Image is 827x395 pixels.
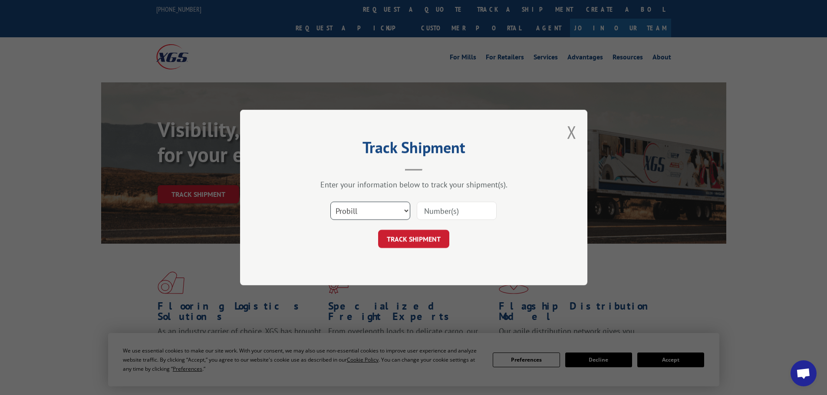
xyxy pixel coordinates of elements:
[283,180,544,189] div: Enter your information below to track your shipment(s).
[378,230,449,248] button: TRACK SHIPMENT
[417,202,497,220] input: Number(s)
[791,360,817,386] div: Open chat
[567,121,577,144] button: Close modal
[283,141,544,158] h2: Track Shipment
